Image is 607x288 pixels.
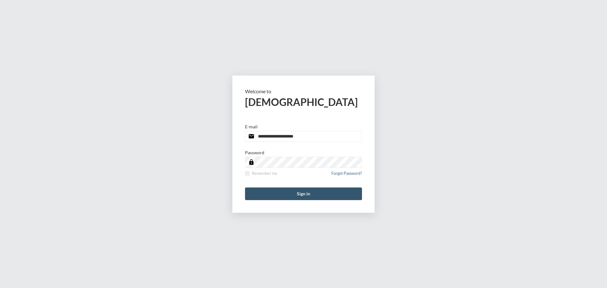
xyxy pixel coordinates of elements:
[245,124,258,129] p: E-mail
[245,96,362,108] h2: [DEMOGRAPHIC_DATA]
[331,171,362,180] a: Forgot Password?
[245,150,264,155] p: Password
[245,187,362,200] button: Sign in
[245,88,362,94] p: Welcome to
[245,171,277,176] label: Remember me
